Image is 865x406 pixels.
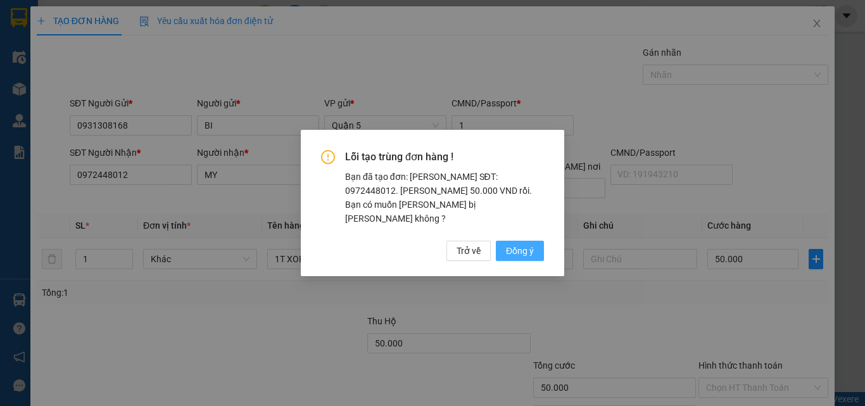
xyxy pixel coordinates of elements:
[321,150,335,164] span: exclamation-circle
[506,244,534,258] span: Đồng ý
[345,150,544,164] span: Lỗi tạo trùng đơn hàng !
[457,244,481,258] span: Trở về
[446,241,491,261] button: Trở về
[345,170,544,225] div: Bạn đã tạo đơn: [PERSON_NAME] SĐT: 0972448012. [PERSON_NAME] 50.000 VND rồi. Bạn có muốn [PERSON_...
[496,241,544,261] button: Đồng ý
